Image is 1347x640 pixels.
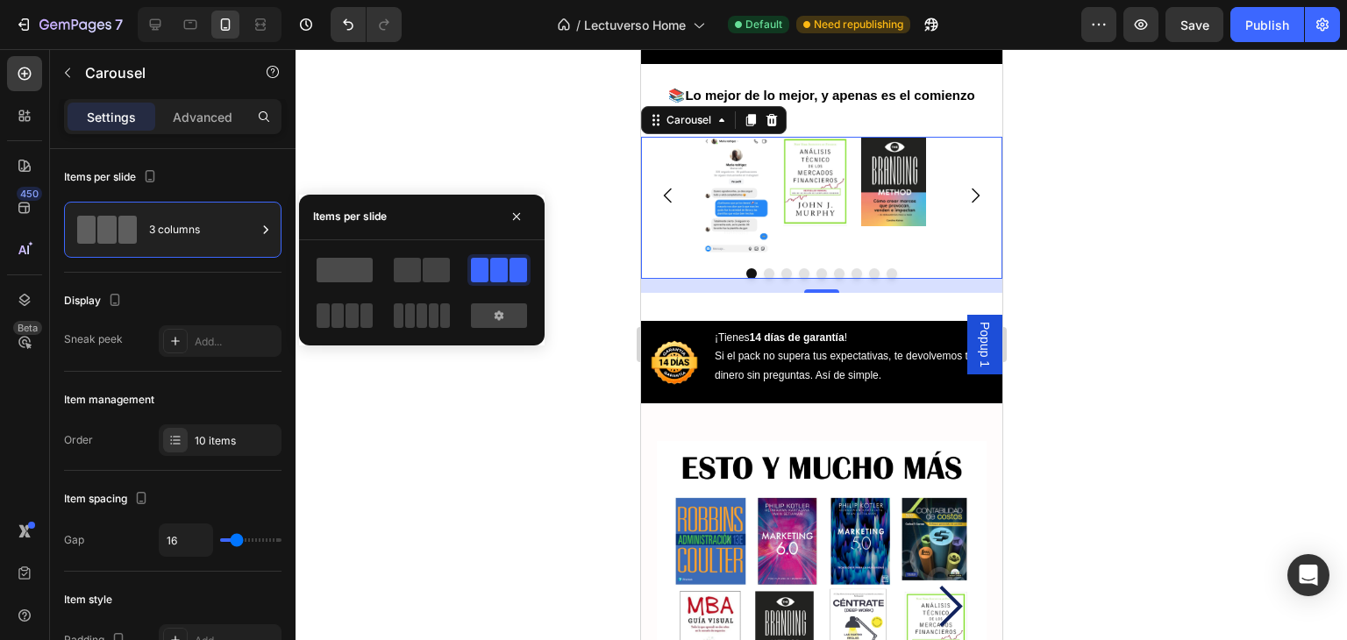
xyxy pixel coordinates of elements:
[17,187,42,201] div: 450
[576,16,581,34] span: /
[173,108,232,126] p: Advanced
[85,62,234,83] p: Carousel
[195,334,277,350] div: Add...
[814,17,903,32] span: Need republishing
[64,487,152,511] div: Item spacing
[160,524,212,556] input: Auto
[13,321,42,335] div: Beta
[584,16,686,34] span: Lectuverso Home
[7,7,131,42] button: 7
[641,49,1002,640] iframe: Design area
[331,7,402,42] div: Undo/Redo
[64,392,154,408] div: Item management
[1180,18,1209,32] span: Save
[64,532,84,548] div: Gap
[1245,16,1289,34] div: Publish
[64,166,160,189] div: Items per slide
[1165,7,1223,42] button: Save
[195,433,277,449] div: 10 items
[64,432,93,448] div: Order
[1230,7,1304,42] button: Publish
[87,108,136,126] p: Settings
[1287,554,1329,596] div: Open Intercom Messenger
[64,592,112,608] div: Item style
[64,331,123,347] div: Sneak peek
[64,289,125,313] div: Display
[745,17,782,32] span: Default
[313,209,387,224] div: Items per slide
[115,14,123,35] p: 7
[149,210,256,250] div: 3 columns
